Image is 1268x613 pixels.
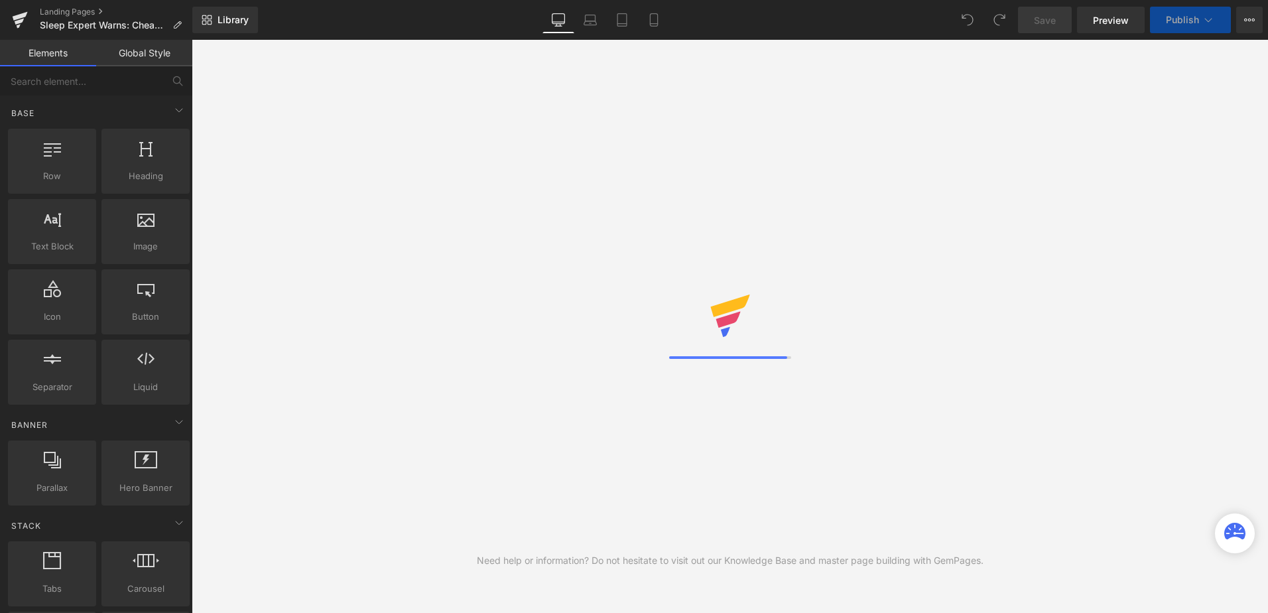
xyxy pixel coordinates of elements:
span: Stack [10,519,42,532]
span: Tabs [12,582,92,596]
span: Parallax [12,481,92,495]
span: Base [10,107,36,119]
span: Save [1034,13,1056,27]
span: Image [105,239,186,253]
span: Hero Banner [105,481,186,495]
a: Landing Pages [40,7,192,17]
a: Preview [1077,7,1145,33]
span: Library [218,14,249,26]
button: Undo [954,7,981,33]
a: Tablet [606,7,638,33]
button: Redo [986,7,1013,33]
span: Preview [1093,13,1129,27]
span: Row [12,169,92,183]
span: Banner [10,419,49,431]
button: Publish [1150,7,1231,33]
a: New Library [192,7,258,33]
span: Publish [1166,15,1199,25]
span: Carousel [105,582,186,596]
span: Text Block [12,239,92,253]
span: Button [105,310,186,324]
a: Desktop [542,7,574,33]
a: Mobile [638,7,670,33]
button: More [1236,7,1263,33]
span: Sleep Expert Warns: Cheap Sheets Are Aging You - Here's The Real Deal [40,20,167,31]
span: Heading [105,169,186,183]
div: Need help or information? Do not hesitate to visit out our Knowledge Base and master page buildin... [477,553,983,568]
span: Icon [12,310,92,324]
a: Laptop [574,7,606,33]
span: Separator [12,380,92,394]
span: Liquid [105,380,186,394]
a: Global Style [96,40,192,66]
